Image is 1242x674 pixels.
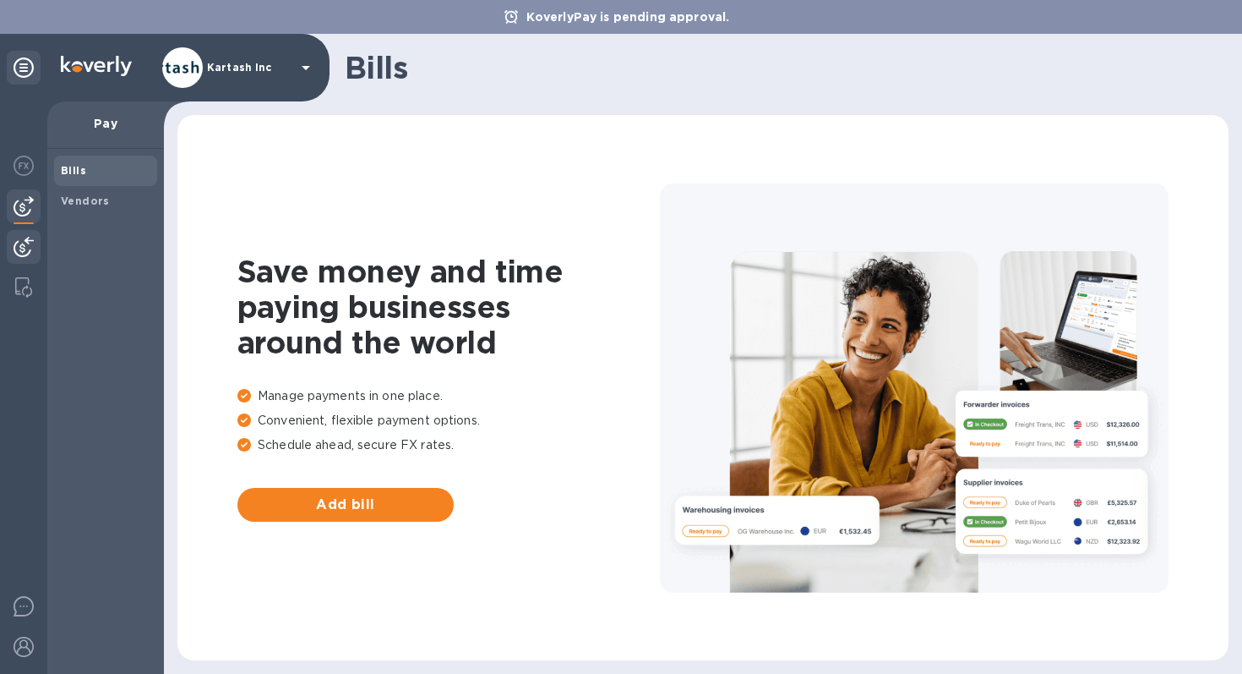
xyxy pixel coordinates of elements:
p: Convenient, flexible payment options. [237,412,660,430]
button: Add bill [237,488,454,522]
p: Pay [61,115,150,132]
span: Add bill [251,495,440,515]
b: Bills [61,164,86,177]
img: Foreign exchange [14,156,34,176]
p: KoverlyPay is pending approval. [518,8,738,25]
img: Logo [61,56,132,76]
p: Kartash Inc [207,62,291,74]
h1: Save money and time paying businesses around the world [237,254,660,360]
div: Unpin categories [7,51,41,85]
h1: Bills [345,50,1215,85]
b: Vendors [61,195,110,207]
p: Schedule ahead, secure FX rates. [237,436,660,454]
p: Manage payments in one place. [237,387,660,405]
